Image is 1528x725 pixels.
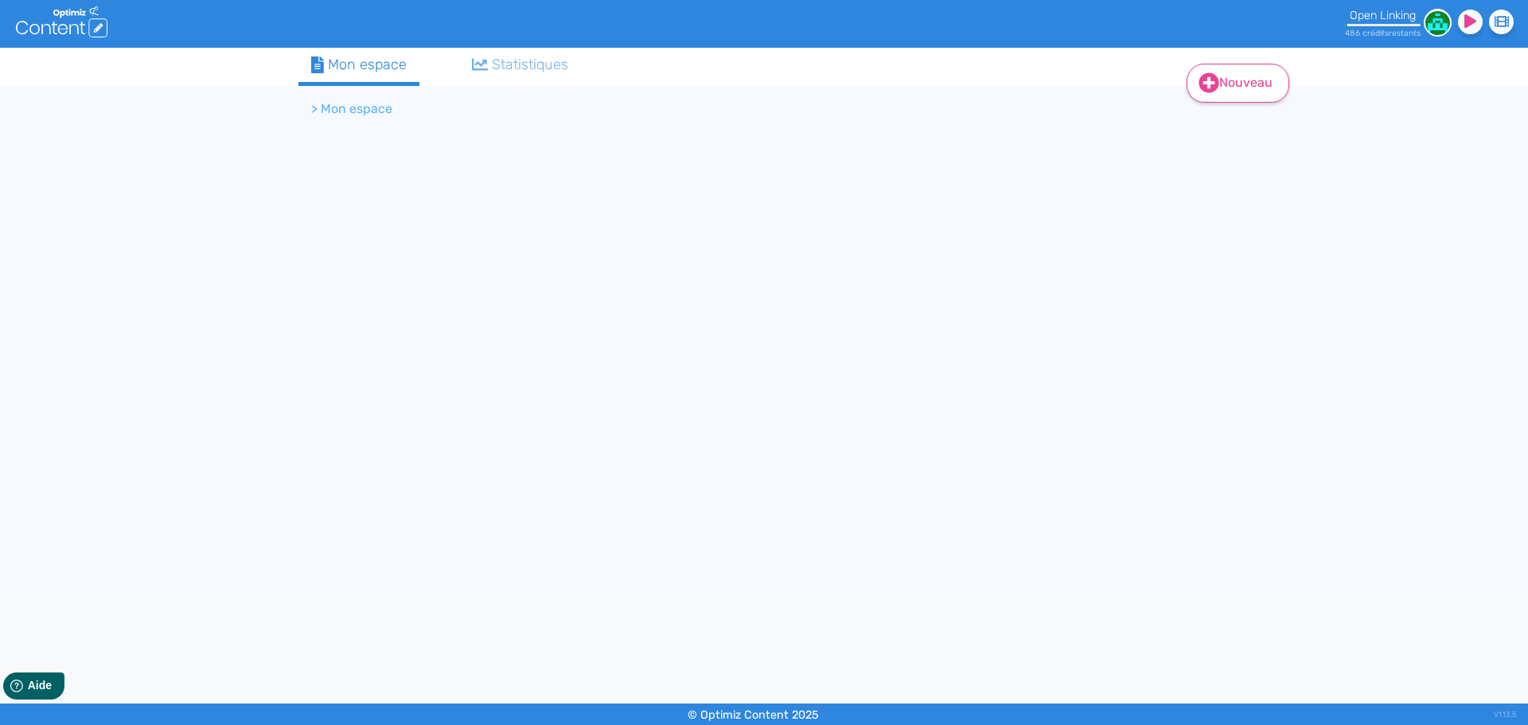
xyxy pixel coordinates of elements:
div: Statistiques [472,54,569,76]
div: Open Linking [1345,9,1421,22]
li: > Mon espace [311,99,392,119]
a: Statistiques [459,48,582,82]
a: Mon espace [298,48,419,86]
small: © Optimiz Content 2025 [688,708,819,722]
nav: breadcrumb [298,90,1094,128]
span: s [1385,28,1389,38]
span: s [1417,28,1421,38]
div: Mon espace [311,54,407,76]
div: V1.13.5 [1494,704,1516,725]
a: Nouveau [1187,64,1289,103]
small: 486 crédit restant [1345,28,1421,38]
img: 4d5369240200d52e8cff922b1c770944 [1424,9,1452,37]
